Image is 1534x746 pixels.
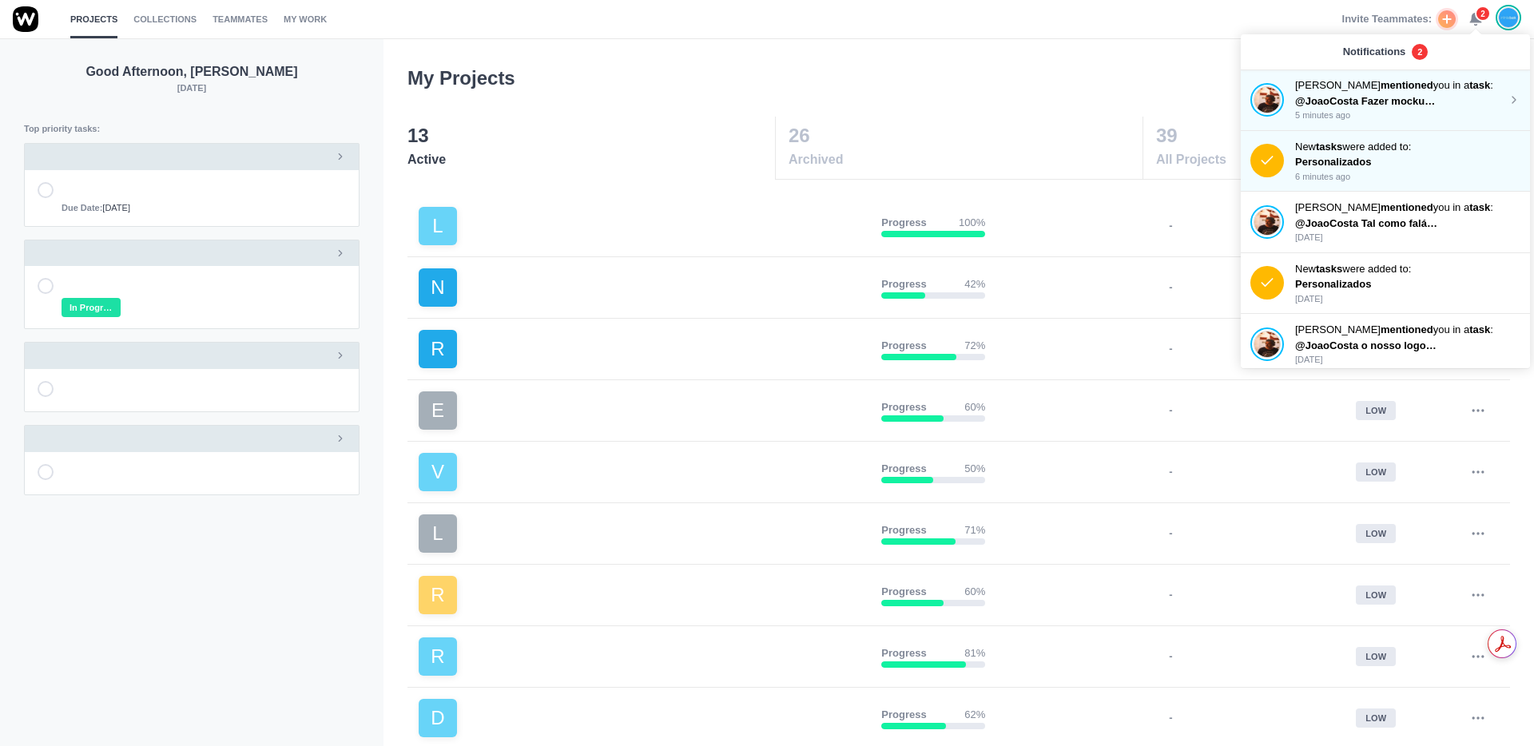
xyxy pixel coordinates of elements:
p: [DATE] [1295,231,1520,244]
p: 13 [407,121,774,150]
strong: tasks [1316,141,1342,153]
p: - [1169,526,1172,542]
span: Invite Teammates: [1342,11,1432,27]
p: 62% [964,707,985,723]
div: R [419,576,457,614]
h3: My Projects [407,64,515,93]
strong: mentioned [1381,79,1433,91]
span: 2 [1412,44,1428,60]
p: [DATE] [1295,292,1520,306]
strong: task [1469,201,1490,213]
div: D [419,699,457,737]
p: - [1169,587,1172,603]
p: Progress [881,522,926,538]
p: 26 [789,121,1142,150]
a: R [419,330,868,368]
strong: mentioned [1381,323,1433,335]
p: Progress [881,338,926,354]
p: 71% [964,522,985,538]
div: low [1356,585,1396,605]
strong: Due Date: [62,203,102,212]
p: Progress [881,707,926,723]
a: D [419,699,868,737]
p: [PERSON_NAME] you in a : [1295,322,1520,338]
p: - [1169,649,1172,665]
p: - [1169,341,1172,357]
div: low [1356,524,1396,544]
a: Antonio Lopes [PERSON_NAME]mentionedyou in atask: @JoaoCosta Fazer mockup A5 5 minutes ago [1250,77,1520,122]
p: Progress [881,645,926,661]
p: Progress [881,399,926,415]
p: Notifications [1343,44,1406,60]
div: N [419,268,457,307]
strong: mentioned [1381,201,1433,213]
p: - [1169,710,1172,726]
p: - [1169,218,1172,234]
a: Antonio Lopes [PERSON_NAME]mentionedyou in atask: @JoaoCosta o nosso logotico ao meio em grande e... [1250,322,1520,367]
a: R [419,637,868,676]
img: Antonio Lopes [1254,331,1280,358]
span: @JoaoCosta Fazer mockup A5 [1295,95,1447,107]
a: V [419,453,868,491]
p: Top priority tasks: [24,122,360,136]
p: Progress [881,584,926,600]
a: Newtaskswere added to: Personalizados [DATE] [1250,261,1520,306]
p: Progress [881,215,926,231]
a: L [419,207,868,245]
span: All Projects [1156,150,1508,169]
p: Progress [881,276,926,292]
p: - [1169,280,1172,296]
span: 2 [1475,6,1491,22]
span: [DATE] [62,201,130,215]
div: E [419,391,457,430]
p: 60% [964,399,985,415]
img: Antonio Lopes [1254,208,1280,236]
p: [PERSON_NAME] you in a : [1295,77,1508,93]
div: L [419,207,457,245]
p: [DATE] [24,81,360,95]
p: Good Afternoon, [PERSON_NAME] [24,62,360,81]
p: 72% [964,338,985,354]
a: N [419,268,868,307]
div: R [419,330,457,368]
span: Active [407,150,774,169]
a: E [419,391,868,430]
a: Newtaskswere added to: Personalizados 6 minutes ago [1250,139,1520,184]
a: Antonio Lopes [PERSON_NAME]mentionedyou in atask: @JoaoCosta Tal como falámos há pouco, aqui fica... [1250,200,1520,244]
p: 6 minutes ago [1295,170,1520,184]
div: L [419,514,457,553]
p: - [1169,403,1172,419]
img: winio [13,6,38,32]
p: Personalizados [1295,276,1439,292]
div: low [1356,647,1396,667]
span: In Progress [62,298,121,318]
img: João Tosta [1499,7,1518,28]
p: [DATE] [1295,353,1520,367]
strong: task [1469,79,1490,91]
div: low [1356,462,1396,482]
span: Archived [789,150,1142,169]
p: 100% [959,215,985,231]
div: low [1356,401,1396,421]
p: Progress [881,461,926,477]
p: New were added to: [1295,261,1520,277]
p: Personalizados [1295,154,1439,170]
p: 5 minutes ago [1295,109,1508,122]
p: New were added to: [1295,139,1520,155]
div: low [1356,708,1396,728]
p: 60% [964,584,985,600]
p: 50% [964,461,985,477]
p: 39 [1156,121,1508,150]
strong: tasks [1316,263,1342,275]
a: R [419,576,868,614]
strong: task [1469,323,1490,335]
img: Antonio Lopes [1254,86,1280,113]
p: 81% [964,645,985,661]
p: [PERSON_NAME] you in a : [1295,200,1520,216]
p: - [1169,464,1172,480]
div: V [419,453,457,491]
div: R [419,637,457,676]
a: L [419,514,868,553]
p: 42% [964,276,985,292]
